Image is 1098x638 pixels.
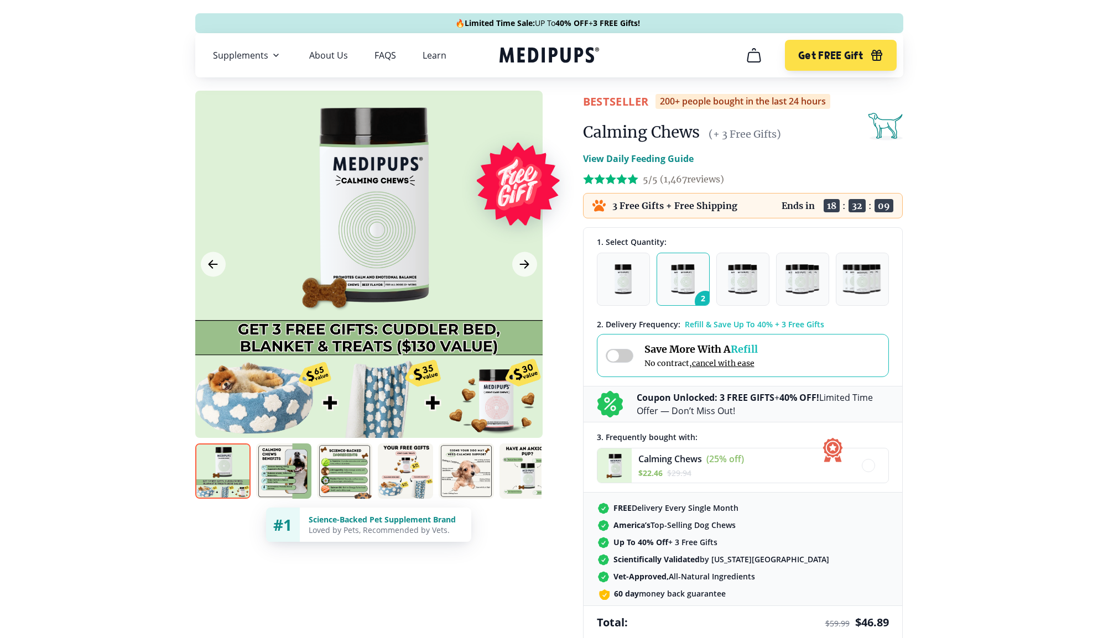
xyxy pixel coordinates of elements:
span: Top-Selling Dog Chews [613,520,736,530]
span: 5/5 ( 1,467 reviews) [643,174,724,185]
span: Get FREE Gift [798,49,863,62]
a: About Us [309,50,348,61]
div: 1. Select Quantity: [597,237,889,247]
span: Calming Chews [638,453,702,465]
img: Pack of 5 - Natural Dog Supplements [842,264,882,294]
span: Total: [597,615,628,630]
img: Calming Chews - Medipups [597,448,632,483]
b: Coupon Unlocked: 3 FREE GIFTS [637,391,774,404]
span: $ 29.94 [667,468,691,478]
span: Refill [731,343,758,355]
strong: Scientifically Validated [613,554,700,564]
img: Pack of 4 - Natural Dog Supplements [785,264,819,294]
span: 2 . Delivery Frequency: [597,319,680,330]
h1: Calming Chews [583,122,700,142]
div: Science-Backed Pet Supplement Brand [309,514,462,525]
button: 2 [657,253,710,306]
strong: America’s [613,520,651,530]
img: Calming Chews | Natural Dog Supplements [195,443,251,499]
span: #1 [273,514,292,535]
div: 200+ people bought in the last 24 hours [655,94,830,109]
img: Calming Chews | Natural Dog Supplements [317,443,372,499]
a: Learn [423,50,446,61]
span: 🔥 UP To + [455,18,640,29]
span: Refill & Save Up To 40% + 3 Free Gifts [685,319,824,330]
img: Pack of 1 - Natural Dog Supplements [615,264,632,294]
button: Get FREE Gift [785,40,896,71]
p: + Limited Time Offer — Don’t Miss Out! [637,391,889,417]
button: Supplements [213,49,283,62]
span: (+ 3 Free Gifts) [709,128,781,140]
span: : [868,200,872,211]
img: Pack of 2 - Natural Dog Supplements [671,264,694,294]
b: 40% OFF! [779,391,819,404]
span: $ 22.46 [638,468,663,478]
p: View Daily Feeding Guide [583,152,694,165]
span: by [US_STATE][GEOGRAPHIC_DATA] [613,554,829,564]
span: 2 [695,291,716,312]
strong: FREE [613,503,632,513]
span: 3 . Frequently bought with: [597,432,698,442]
img: Pack of 3 - Natural Dog Supplements [728,264,757,294]
div: Loved by Pets, Recommended by Vets. [309,525,462,535]
strong: Up To 40% Off [613,537,668,547]
button: Next Image [512,252,537,277]
img: Calming Chews | Natural Dog Supplements [256,443,311,499]
span: + 3 Free Gifts [613,537,717,547]
span: Delivery Every Single Month [613,503,738,513]
span: 32 [849,199,866,212]
span: cancel with ease [692,358,754,368]
span: Save More With A [644,343,758,355]
span: $ 59.99 [825,618,850,629]
span: money back guarantee [614,588,726,599]
strong: Vet-Approved, [613,571,669,582]
img: Calming Chews | Natural Dog Supplements [378,443,433,499]
span: No contract, [644,358,758,368]
span: 18 [824,199,840,212]
a: Medipups [499,45,599,67]
button: Previous Image [201,252,226,277]
p: 3 Free Gifts + Free Shipping [612,200,737,211]
span: : [842,200,846,211]
strong: 60 day [614,588,639,599]
span: BestSeller [583,94,649,109]
span: Supplements [213,50,268,61]
img: Calming Chews | Natural Dog Supplements [499,443,555,499]
img: Calming Chews | Natural Dog Supplements [439,443,494,499]
span: 09 [875,199,893,212]
a: FAQS [374,50,396,61]
button: cart [741,42,767,69]
span: (25% off) [706,453,744,465]
p: Ends in [782,200,815,211]
span: All-Natural Ingredients [613,571,755,582]
span: $ 46.89 [855,615,889,630]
